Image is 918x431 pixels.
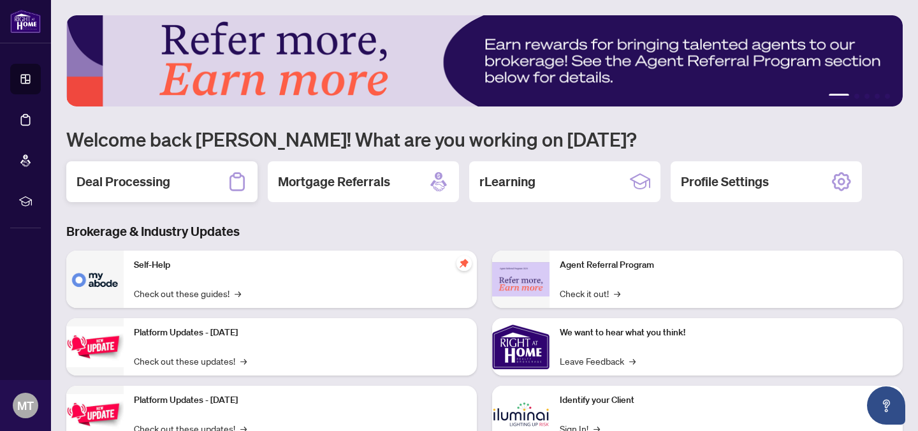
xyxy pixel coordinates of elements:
h2: Mortgage Referrals [278,173,390,191]
h3: Brokerage & Industry Updates [66,223,903,240]
p: Platform Updates - [DATE] [134,393,467,407]
button: 3 [864,94,870,99]
span: → [235,286,241,300]
span: → [240,354,247,368]
span: → [629,354,636,368]
h2: Deal Processing [76,173,170,191]
h1: Welcome back [PERSON_NAME]! What are you working on [DATE]? [66,127,903,151]
img: logo [10,10,41,33]
button: 5 [885,94,890,99]
p: We want to hear what you think! [560,326,892,340]
span: pushpin [456,256,472,271]
h2: rLearning [479,173,535,191]
img: Slide 0 [66,15,903,106]
img: We want to hear what you think! [492,318,550,376]
img: Self-Help [66,251,124,308]
button: Open asap [867,386,905,425]
button: 4 [875,94,880,99]
p: Identify your Client [560,393,892,407]
span: → [614,286,620,300]
img: Agent Referral Program [492,262,550,297]
a: Leave Feedback→ [560,354,636,368]
img: Platform Updates - July 21, 2025 [66,326,124,367]
button: 1 [829,94,849,99]
span: MT [17,397,34,414]
p: Platform Updates - [DATE] [134,326,467,340]
a: Check out these updates!→ [134,354,247,368]
p: Self-Help [134,258,467,272]
a: Check out these guides!→ [134,286,241,300]
p: Agent Referral Program [560,258,892,272]
button: 2 [854,94,859,99]
h2: Profile Settings [681,173,769,191]
a: Check it out!→ [560,286,620,300]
